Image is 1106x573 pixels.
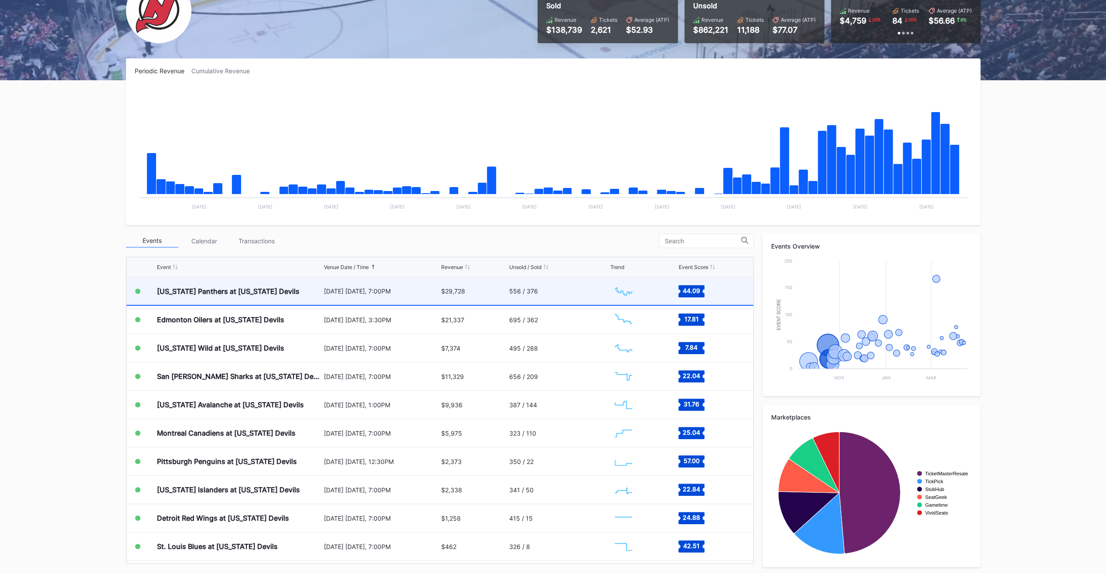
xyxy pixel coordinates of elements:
[610,535,636,557] svg: Chart title
[737,25,764,34] div: 11,188
[787,339,792,344] text: 50
[126,234,178,248] div: Events
[881,375,890,380] text: Jan
[919,204,933,209] text: [DATE]
[834,375,844,380] text: Nov
[684,315,699,323] text: 17.81
[925,479,943,484] text: TickPick
[509,287,538,295] div: 556 / 376
[157,372,322,381] div: San [PERSON_NAME] Sharks at [US_STATE] Devils
[790,366,792,371] text: 0
[324,515,439,522] div: [DATE] [DATE], 7:00PM
[610,479,636,501] svg: Chart title
[324,430,439,437] div: [DATE] [DATE], 7:00PM
[509,264,541,270] div: Unsold / Sold
[937,7,972,14] div: Average (ATP)
[771,427,972,558] svg: Chart title
[683,514,700,521] text: 24.88
[456,204,470,209] text: [DATE]
[178,234,231,248] div: Calendar
[683,429,700,436] text: 25.04
[901,7,919,14] div: Tickets
[701,17,723,23] div: Revenue
[546,1,669,10] div: Sold
[509,486,534,494] div: 341 / 50
[324,204,338,209] text: [DATE]
[324,344,439,352] div: [DATE] [DATE], 7:00PM
[441,316,464,324] div: $21,337
[324,401,439,409] div: [DATE] [DATE], 1:00PM
[871,16,881,23] div: 30 %
[840,16,866,25] div: $4,759
[509,316,538,324] div: 695 / 362
[522,204,537,209] text: [DATE]
[157,514,289,522] div: Detroit Red Wings at [US_STATE] Devils
[892,16,902,25] div: 84
[157,344,284,352] div: [US_STATE] Wild at [US_STATE] Devils
[745,17,764,23] div: Tickets
[509,515,533,522] div: 415 / 15
[509,373,538,380] div: 656 / 209
[599,17,617,23] div: Tickets
[610,507,636,529] svg: Chart title
[509,458,534,465] div: 350 / 22
[258,204,272,209] text: [DATE]
[441,287,465,295] div: $29,728
[441,430,462,437] div: $5,975
[324,486,439,494] div: [DATE] [DATE], 7:00PM
[665,238,741,245] input: Search
[683,485,700,493] text: 22.84
[610,422,636,444] svg: Chart title
[191,67,257,75] div: Cumulative Revenue
[324,373,439,380] div: [DATE] [DATE], 7:00PM
[610,394,636,416] svg: Chart title
[684,400,699,408] text: 31.76
[610,337,636,359] svg: Chart title
[925,510,948,515] text: VividSeats
[441,515,461,522] div: $1,258
[610,450,636,472] svg: Chart title
[848,7,870,14] div: Revenue
[157,315,284,324] div: Edmonton Oilers at [US_STATE] Devils
[683,542,700,549] text: 42.51
[157,429,296,437] div: Montreal Canadiens at [US_STATE] Devils
[678,264,708,270] div: Event Score
[685,344,698,351] text: 7.84
[626,25,669,34] div: $52.93
[135,85,972,216] svg: Chart title
[925,487,944,492] text: StubHub
[324,264,369,270] div: Venue Date / Time
[555,17,576,23] div: Revenue
[683,286,700,294] text: 44.09
[929,16,955,25] div: $56.66
[441,344,460,352] div: $7,374
[390,204,405,209] text: [DATE]
[441,264,463,270] div: Revenue
[772,25,816,34] div: $77.07
[786,204,801,209] text: [DATE]
[441,458,462,465] div: $2,373
[654,204,669,209] text: [DATE]
[925,502,948,508] text: Gametime
[784,258,792,263] text: 200
[157,542,278,551] div: St. Louis Blues at [US_STATE] Devils
[324,316,439,324] div: [DATE] [DATE], 3:30PM
[610,280,636,302] svg: Chart title
[771,413,972,421] div: Marketplaces
[324,543,439,550] div: [DATE] [DATE], 7:00PM
[907,16,918,23] div: 35 %
[509,344,538,352] div: 495 / 288
[960,16,967,23] div: 8 %
[157,287,299,296] div: [US_STATE] Panthers at [US_STATE] Devils
[925,471,968,476] text: TicketMasterResale
[157,457,297,466] div: Pittsburgh Penguins at [US_STATE] Devils
[157,400,304,409] div: [US_STATE] Avalanche at [US_STATE] Devils
[693,1,816,10] div: Unsold
[441,373,464,380] div: $11,329
[509,430,536,437] div: 323 / 110
[925,495,947,500] text: SeatGeek
[693,25,728,34] div: $862,221
[785,312,792,317] text: 100
[441,486,462,494] div: $2,338
[683,372,700,379] text: 22.04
